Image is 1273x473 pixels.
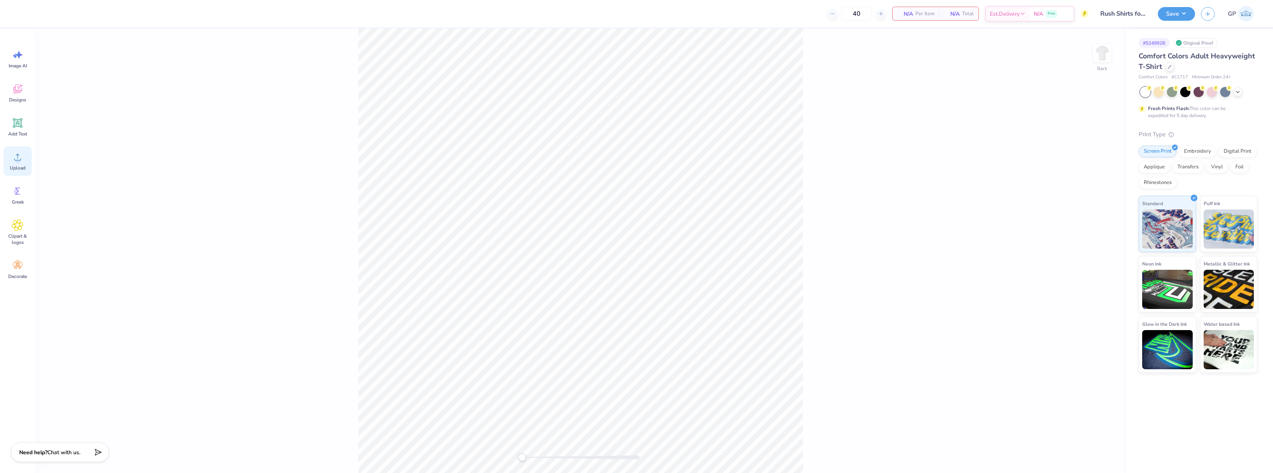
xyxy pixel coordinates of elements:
[962,10,974,18] span: Total
[1204,330,1254,369] img: Water based Ink
[1142,199,1163,208] span: Standard
[1204,209,1254,249] img: Puff Ink
[1228,9,1236,18] span: GP
[9,63,27,69] span: Image AI
[9,97,26,103] span: Designs
[10,165,25,171] span: Upload
[1139,38,1170,48] div: # 524992B
[1097,65,1107,72] div: Back
[1179,146,1216,157] div: Embroidery
[1238,6,1254,22] img: Germaine Penalosa
[1172,74,1188,81] span: # C1717
[1158,7,1195,21] button: Save
[1139,51,1255,71] span: Comfort Colors Adult Heavyweight T-Shirt
[915,10,935,18] span: Per Item
[5,233,31,246] span: Clipart & logos
[1148,105,1190,112] strong: Fresh Prints Flash:
[8,131,27,137] span: Add Text
[1048,11,1055,16] span: Free
[1139,74,1168,81] span: Comfort Colors
[1142,330,1193,369] img: Glow in the Dark Ink
[990,10,1020,18] span: Est. Delivery
[1192,74,1231,81] span: Minimum Order: 24 +
[1094,6,1152,22] input: Untitled Design
[1139,130,1257,139] div: Print Type
[47,449,80,456] span: Chat with us.
[1174,38,1217,48] div: Original Proof
[1204,320,1240,328] span: Water based Ink
[1148,105,1244,119] div: This color can be expedited for 5 day delivery.
[1094,45,1110,61] img: Back
[1139,177,1177,189] div: Rhinestones
[1204,199,1220,208] span: Puff Ink
[1206,161,1228,173] div: Vinyl
[1142,209,1193,249] img: Standard
[1142,270,1193,309] img: Neon Ink
[897,10,913,18] span: N/A
[841,7,872,21] input: – –
[518,453,526,461] div: Accessibility label
[1204,260,1250,268] span: Metallic & Glitter Ink
[1204,270,1254,309] img: Metallic & Glitter Ink
[1034,10,1043,18] span: N/A
[944,10,960,18] span: N/A
[1142,260,1161,268] span: Neon Ink
[1224,6,1257,22] a: GP
[1172,161,1204,173] div: Transfers
[12,199,24,205] span: Greek
[8,273,27,280] span: Decorate
[1139,161,1170,173] div: Applique
[1139,146,1177,157] div: Screen Print
[1230,161,1249,173] div: Foil
[1142,320,1187,328] span: Glow in the Dark Ink
[1219,146,1257,157] div: Digital Print
[19,449,47,456] strong: Need help?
